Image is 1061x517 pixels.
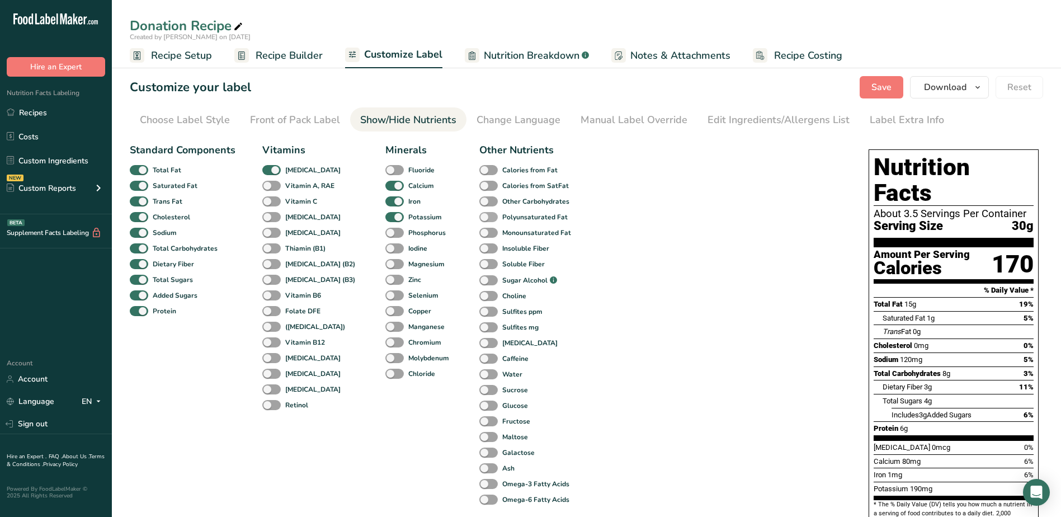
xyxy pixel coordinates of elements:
[900,355,922,364] span: 120mg
[502,307,543,317] b: Sulfites ppm
[7,175,23,181] div: NEW
[502,165,558,175] b: Calories from Fat
[345,42,442,69] a: Customize Label
[1019,300,1034,308] span: 19%
[502,275,548,285] b: Sugar Alcohol
[502,432,528,442] b: Maltose
[82,395,105,408] div: EN
[151,48,212,63] span: Recipe Setup
[130,32,251,41] span: Created by [PERSON_NAME] on [DATE]
[285,212,341,222] b: [MEDICAL_DATA]
[874,208,1034,219] div: About 3.5 Servings Per Container
[502,291,526,301] b: Choline
[285,196,317,206] b: Vitamin C
[502,228,571,238] b: Monounsaturated Fat
[502,181,569,191] b: Calories from SatFat
[408,259,445,269] b: Magnesium
[924,383,932,391] span: 3g
[502,495,569,505] b: Omega-6 Fatty Acids
[630,48,730,63] span: Notes & Attachments
[130,43,212,68] a: Recipe Setup
[43,460,78,468] a: Privacy Policy
[874,443,930,452] span: [MEDICAL_DATA]
[871,81,892,94] span: Save
[874,260,970,276] div: Calories
[153,212,190,222] b: Cholesterol
[883,397,922,405] span: Total Sugars
[870,112,944,128] div: Label Extra Info
[285,165,341,175] b: [MEDICAL_DATA]
[153,290,197,300] b: Added Sugars
[708,112,850,128] div: Edit Ingredients/Allergens List
[874,424,898,433] span: Protein
[1024,457,1034,466] span: 6%
[1024,341,1034,350] span: 0%
[49,453,62,460] a: FAQ .
[256,48,323,63] span: Recipe Builder
[153,306,176,316] b: Protein
[924,397,932,405] span: 4g
[774,48,842,63] span: Recipe Costing
[1024,369,1034,378] span: 3%
[502,401,528,411] b: Glucose
[502,212,568,222] b: Polyunsaturated Fat
[611,43,730,68] a: Notes & Attachments
[910,76,989,98] button: Download
[285,243,326,253] b: Thiamin (B1)
[1023,479,1050,506] div: Open Intercom Messenger
[914,341,928,350] span: 0mg
[502,448,535,458] b: Galactose
[919,411,927,419] span: 3g
[408,243,427,253] b: Iodine
[250,112,340,128] div: Front of Pack Label
[888,471,902,479] span: 1mg
[581,112,687,128] div: Manual Label Override
[285,290,321,300] b: Vitamin B6
[364,47,442,62] span: Customize Label
[285,259,355,269] b: [MEDICAL_DATA] (B2)
[484,48,579,63] span: Nutrition Breakdown
[874,485,908,493] span: Potassium
[153,259,194,269] b: Dietary Fiber
[1024,314,1034,322] span: 5%
[385,143,452,158] div: Minerals
[130,143,235,158] div: Standard Components
[1024,443,1034,452] span: 0%
[153,181,197,191] b: Saturated Fat
[1019,383,1034,391] span: 11%
[285,275,355,285] b: [MEDICAL_DATA] (B3)
[502,416,530,426] b: Fructose
[262,143,359,158] div: Vitamins
[1012,219,1034,233] span: 30g
[408,228,446,238] b: Phosphorus
[502,463,515,473] b: Ash
[62,453,89,460] a: About Us .
[7,392,54,411] a: Language
[130,78,251,97] h1: Customize your label
[883,327,901,336] i: Trans
[408,290,438,300] b: Selenium
[913,327,921,336] span: 0g
[408,369,435,379] b: Chloride
[7,182,76,194] div: Custom Reports
[996,76,1043,98] button: Reset
[883,327,911,336] span: Fat
[285,369,341,379] b: [MEDICAL_DATA]
[285,306,320,316] b: Folate DFE
[502,354,529,364] b: Caffeine
[924,81,966,94] span: Download
[502,338,558,348] b: [MEDICAL_DATA]
[874,154,1034,206] h1: Nutrition Facts
[1024,471,1034,479] span: 6%
[7,486,105,499] div: Powered By FoodLabelMaker © 2025 All Rights Reserved
[477,112,560,128] div: Change Language
[874,471,886,479] span: Iron
[408,306,431,316] b: Copper
[502,322,539,332] b: Sulfites mg
[140,112,230,128] div: Choose Label Style
[874,250,970,260] div: Amount Per Serving
[153,275,193,285] b: Total Sugars
[992,250,1034,279] div: 170
[883,314,925,322] span: Saturated Fat
[408,181,434,191] b: Calcium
